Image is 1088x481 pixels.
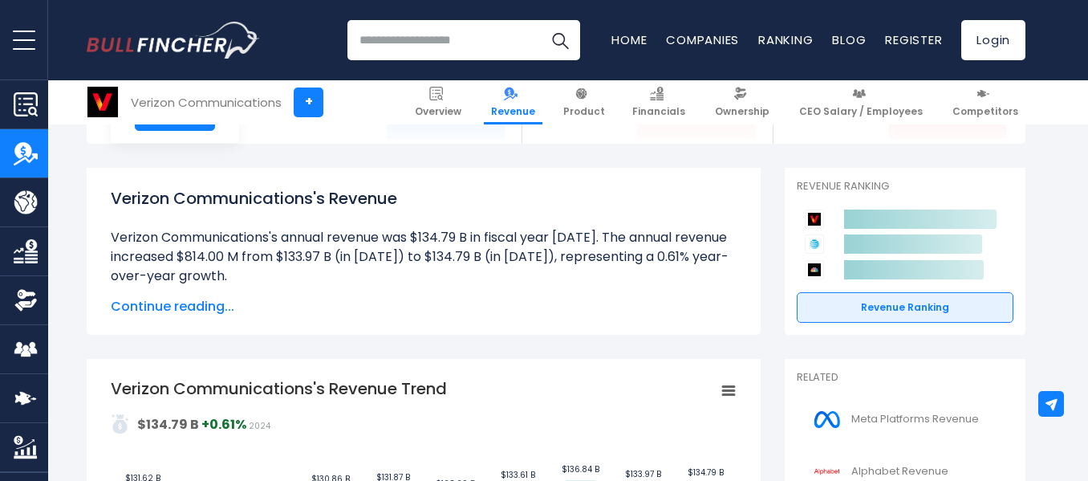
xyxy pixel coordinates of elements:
img: addasd [111,414,130,434]
img: logo_orange.svg [26,26,39,39]
img: Bullfincher logo [87,22,260,59]
a: Meta Platforms Revenue [797,397,1013,442]
a: Go to homepage [87,22,259,59]
text: $133.97 B [625,468,661,480]
div: Domain Overview [61,95,144,105]
a: Ownership [708,80,777,124]
a: Competitors [945,80,1025,124]
h1: Verizon Communications's Revenue [111,186,737,210]
img: tab_keywords_by_traffic_grey.svg [160,93,173,106]
div: v 4.0.25 [45,26,79,39]
a: + [294,88,323,117]
button: Search [540,20,580,60]
span: Product [563,105,605,118]
a: Blog [832,31,866,48]
a: Revenue [484,80,542,124]
a: Home [611,31,647,48]
p: Revenue Ranking [797,180,1013,194]
p: Related [797,371,1013,385]
tspan: Verizon Communications's Revenue Trend [111,377,447,400]
span: Overview [415,105,461,118]
a: CEO Salary / Employees [792,80,930,124]
a: Login [961,20,1025,60]
span: 2024 [249,420,270,432]
a: Companies [666,31,739,48]
a: Overview [408,80,469,124]
li: Verizon Communications's annual revenue was $134.79 B in fiscal year [DATE]. The annual revenue i... [111,228,737,286]
a: Financials [625,80,692,124]
span: CEO Salary / Employees [799,105,923,118]
a: Revenue Ranking [797,292,1013,323]
img: tab_domain_overview_orange.svg [43,93,56,106]
span: Financials [632,105,685,118]
span: Continue reading... [111,297,737,316]
div: Domain: [DOMAIN_NAME] [42,42,177,55]
img: website_grey.svg [26,42,39,55]
text: $134.79 B [688,467,724,479]
a: Register [885,31,942,48]
span: Revenue [491,105,535,118]
span: Competitors [952,105,1018,118]
a: Ranking [758,31,813,48]
img: VZ logo [87,87,118,117]
span: Ownership [715,105,769,118]
text: $133.61 B [501,469,535,481]
img: AT&T competitors logo [805,234,824,254]
div: Verizon Communications [131,93,282,112]
div: Keywords by Traffic [177,95,270,105]
strong: +0.61% [201,415,246,434]
img: Ownership [14,288,38,312]
a: Product [556,80,612,124]
img: Comcast Corporation competitors logo [805,260,824,279]
img: Verizon Communications competitors logo [805,210,824,229]
img: META logo [806,402,846,438]
text: $136.84 B [562,463,599,475]
strong: $134.79 B [137,415,199,434]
